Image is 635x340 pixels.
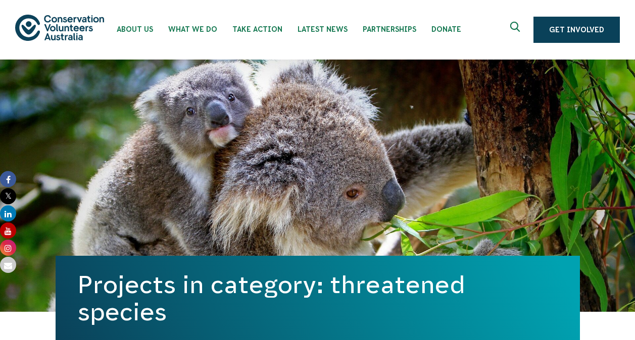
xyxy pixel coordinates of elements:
[363,25,416,33] span: Partnerships
[504,18,528,42] button: Expand search box Close search box
[78,271,558,325] h1: Projects in category: threatened species
[168,25,217,33] span: What We Do
[15,15,104,40] img: logo.svg
[533,17,620,43] a: Get Involved
[232,25,282,33] span: Take Action
[431,25,461,33] span: Donate
[510,22,523,38] span: Expand search box
[298,25,348,33] span: Latest News
[117,25,153,33] span: About Us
